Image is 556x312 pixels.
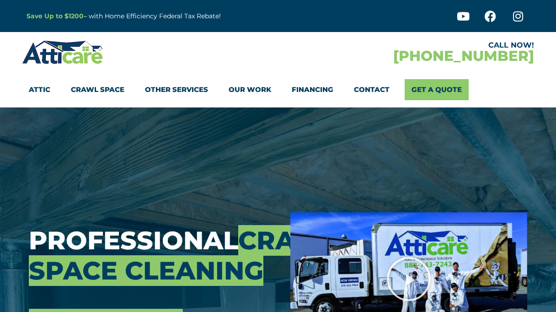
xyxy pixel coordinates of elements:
div: CALL NOW! [278,42,534,49]
a: Financing [292,79,333,100]
a: Attic [29,79,50,100]
a: Get A Quote [405,79,469,100]
a: Save Up to $1200 [27,12,84,20]
div: Play Video [386,256,432,302]
a: Contact [354,79,390,100]
a: Our Work [229,79,271,100]
h3: Professional [29,226,277,286]
nav: Menu [29,79,527,100]
a: Other Services [145,79,208,100]
p: – with Home Efficiency Federal Tax Rebate! [27,11,323,22]
span: Crawl Space Cleaning [29,225,339,286]
a: Crawl Space [71,79,124,100]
